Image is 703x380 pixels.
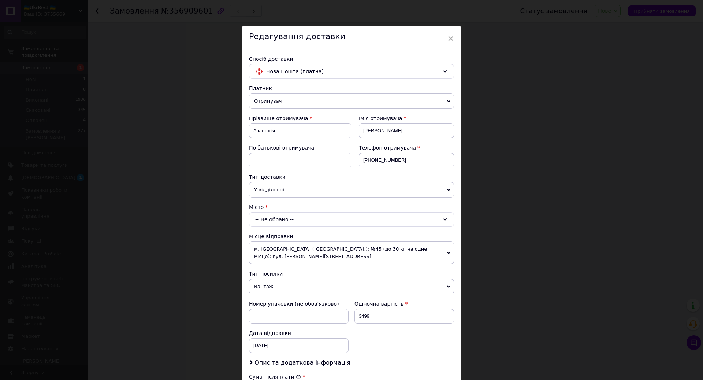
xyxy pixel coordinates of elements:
span: Тип доставки [249,174,286,180]
span: Тип посилки [249,271,283,277]
div: Оціночна вартість [354,300,454,307]
span: У відділенні [249,182,454,198]
span: м. [GEOGRAPHIC_DATA] ([GEOGRAPHIC_DATA].): №45 (до 30 кг на одне місце): вул. [PERSON_NAME][STREE... [249,241,454,264]
div: Спосіб доставки [249,55,454,63]
span: Платник [249,85,272,91]
span: Місце відправки [249,233,293,239]
span: Прізвище отримувача [249,115,308,121]
div: Номер упаковки (не обов'язково) [249,300,349,307]
div: Місто [249,203,454,211]
span: Ім'я отримувача [359,115,402,121]
span: Вантаж [249,279,454,294]
span: Опис та додаткова інформація [254,359,350,366]
span: Нова Пошта (платна) [266,67,439,75]
span: Отримувач [249,93,454,109]
div: Редагування доставки [242,26,461,48]
div: -- Не обрано -- [249,212,454,227]
label: Сума післяплати [249,374,301,380]
div: Дата відправки [249,329,349,337]
span: По батькові отримувача [249,145,314,151]
span: Телефон отримувача [359,145,416,151]
span: × [447,32,454,45]
input: +380 [359,153,454,167]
